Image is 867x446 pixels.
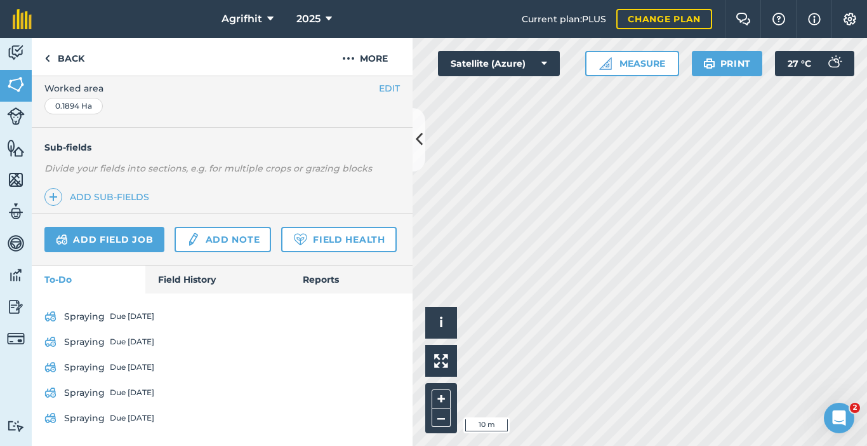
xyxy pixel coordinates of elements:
button: 27 °C [775,51,854,76]
a: SprayingDue [DATE] [44,408,400,428]
img: svg+xml;base64,PD94bWwgdmVyc2lvbj0iMS4wIiBlbmNvZGluZz0idXRmLTgiPz4KPCEtLSBHZW5lcmF0b3I6IEFkb2JlIE... [7,266,25,285]
div: Due [DATE] [110,362,154,372]
img: svg+xml;base64,PHN2ZyB4bWxucz0iaHR0cDovL3d3dy53My5vcmcvMjAwMC9zdmciIHdpZHRoPSI1NiIgaGVpZ2h0PSI2MC... [7,139,25,158]
span: i [439,314,443,330]
img: svg+xml;base64,PD94bWwgdmVyc2lvbj0iMS4wIiBlbmNvZGluZz0idXRmLTgiPz4KPCEtLSBHZW5lcmF0b3I6IEFkb2JlIE... [7,234,25,253]
a: SprayingDue [DATE] [44,332,400,352]
div: Due [DATE] [110,413,154,423]
img: svg+xml;base64,PHN2ZyB4bWxucz0iaHR0cDovL3d3dy53My5vcmcvMjAwMC9zdmciIHdpZHRoPSIxOSIgaGVpZ2h0PSIyNC... [703,56,715,71]
a: SprayingDue [DATE] [44,382,400,403]
button: EDIT [379,81,400,95]
img: A cog icon [842,13,857,25]
button: More [317,38,413,76]
button: – [432,409,451,427]
span: 2025 [296,11,321,27]
img: svg+xml;base64,PD94bWwgdmVyc2lvbj0iMS4wIiBlbmNvZGluZz0idXRmLTgiPz4KPCEtLSBHZW5lcmF0b3I6IEFkb2JlIE... [44,385,56,400]
img: svg+xml;base64,PD94bWwgdmVyc2lvbj0iMS4wIiBlbmNvZGluZz0idXRmLTgiPz4KPCEtLSBHZW5lcmF0b3I6IEFkb2JlIE... [7,202,25,221]
img: svg+xml;base64,PD94bWwgdmVyc2lvbj0iMS4wIiBlbmNvZGluZz0idXRmLTgiPz4KPCEtLSBHZW5lcmF0b3I6IEFkb2JlIE... [7,297,25,316]
button: + [432,389,451,409]
iframe: Intercom live chat [824,403,854,433]
div: Due [DATE] [110,388,154,398]
img: svg+xml;base64,PD94bWwgdmVyc2lvbj0iMS4wIiBlbmNvZGluZz0idXRmLTgiPz4KPCEtLSBHZW5lcmF0b3I6IEFkb2JlIE... [44,334,56,349]
a: Change plan [616,9,712,29]
a: Field Health [281,227,396,252]
img: svg+xml;base64,PHN2ZyB4bWxucz0iaHR0cDovL3d3dy53My5vcmcvMjAwMC9zdmciIHdpZHRoPSIxNCIgaGVpZ2h0PSIyNC... [49,189,58,205]
a: To-Do [32,266,145,294]
img: svg+xml;base64,PHN2ZyB4bWxucz0iaHR0cDovL3d3dy53My5vcmcvMjAwMC9zdmciIHdpZHRoPSI5IiBoZWlnaHQ9IjI0Ii... [44,51,50,66]
div: Due [DATE] [110,337,154,347]
em: Divide your fields into sections, e.g. for multiple crops or grazing blocks [44,163,372,174]
img: svg+xml;base64,PD94bWwgdmVyc2lvbj0iMS4wIiBlbmNvZGluZz0idXRmLTgiPz4KPCEtLSBHZW5lcmF0b3I6IEFkb2JlIE... [7,330,25,348]
img: svg+xml;base64,PD94bWwgdmVyc2lvbj0iMS4wIiBlbmNvZGluZz0idXRmLTgiPz4KPCEtLSBHZW5lcmF0b3I6IEFkb2JlIE... [7,107,25,125]
img: svg+xml;base64,PD94bWwgdmVyc2lvbj0iMS4wIiBlbmNvZGluZz0idXRmLTgiPz4KPCEtLSBHZW5lcmF0b3I6IEFkb2JlIE... [186,232,200,247]
img: svg+xml;base64,PHN2ZyB4bWxucz0iaHR0cDovL3d3dy53My5vcmcvMjAwMC9zdmciIHdpZHRoPSI1NiIgaGVpZ2h0PSI2MC... [7,170,25,189]
button: i [425,307,457,339]
div: 0.1894 Ha [44,98,103,114]
img: A question mark icon [771,13,786,25]
img: svg+xml;base64,PD94bWwgdmVyc2lvbj0iMS4wIiBlbmNvZGluZz0idXRmLTgiPz4KPCEtLSBHZW5lcmF0b3I6IEFkb2JlIE... [44,309,56,324]
a: Back [32,38,97,76]
img: svg+xml;base64,PD94bWwgdmVyc2lvbj0iMS4wIiBlbmNvZGluZz0idXRmLTgiPz4KPCEtLSBHZW5lcmF0b3I6IEFkb2JlIE... [44,410,56,426]
span: 27 ° C [788,51,811,76]
a: Add field job [44,227,164,252]
button: Measure [585,51,679,76]
a: Add note [175,227,271,252]
img: svg+xml;base64,PHN2ZyB4bWxucz0iaHR0cDovL3d3dy53My5vcmcvMjAwMC9zdmciIHdpZHRoPSIxNyIgaGVpZ2h0PSIxNy... [808,11,821,27]
img: svg+xml;base64,PD94bWwgdmVyc2lvbj0iMS4wIiBlbmNvZGluZz0idXRmLTgiPz4KPCEtLSBHZW5lcmF0b3I6IEFkb2JlIE... [44,360,56,375]
img: fieldmargin Logo [13,9,32,29]
a: SprayingDue [DATE] [44,357,400,377]
img: svg+xml;base64,PD94bWwgdmVyc2lvbj0iMS4wIiBlbmNvZGluZz0idXRmLTgiPz4KPCEtLSBHZW5lcmF0b3I6IEFkb2JlIE... [7,420,25,432]
a: Add sub-fields [44,188,154,206]
img: svg+xml;base64,PHN2ZyB4bWxucz0iaHR0cDovL3d3dy53My5vcmcvMjAwMC9zdmciIHdpZHRoPSI1NiIgaGVpZ2h0PSI2MC... [7,75,25,94]
img: Ruler icon [599,57,612,70]
img: Two speech bubbles overlapping with the left bubble in the forefront [736,13,751,25]
img: Four arrows, one pointing top left, one top right, one bottom right and the last bottom left [434,354,448,368]
button: Print [692,51,763,76]
a: SprayingDue [DATE] [44,306,400,327]
img: svg+xml;base64,PD94bWwgdmVyc2lvbj0iMS4wIiBlbmNvZGluZz0idXRmLTgiPz4KPCEtLSBHZW5lcmF0b3I6IEFkb2JlIE... [56,232,68,247]
span: Current plan : PLUS [522,12,606,26]
span: 2 [850,403,860,413]
span: Agrifhit [222,11,262,27]
img: svg+xml;base64,PD94bWwgdmVyc2lvbj0iMS4wIiBlbmNvZGluZz0idXRmLTgiPz4KPCEtLSBHZW5lcmF0b3I6IEFkb2JlIE... [821,51,847,76]
button: Satellite (Azure) [438,51,560,76]
div: Due [DATE] [110,311,154,321]
a: Field History [145,266,289,294]
h4: Sub-fields [32,140,413,154]
span: Worked area [44,81,400,95]
a: Reports [290,266,413,294]
img: svg+xml;base64,PHN2ZyB4bWxucz0iaHR0cDovL3d3dy53My5vcmcvMjAwMC9zdmciIHdpZHRoPSIyMCIgaGVpZ2h0PSIyNC... [342,51,355,66]
img: svg+xml;base64,PD94bWwgdmVyc2lvbj0iMS4wIiBlbmNvZGluZz0idXRmLTgiPz4KPCEtLSBHZW5lcmF0b3I6IEFkb2JlIE... [7,43,25,62]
